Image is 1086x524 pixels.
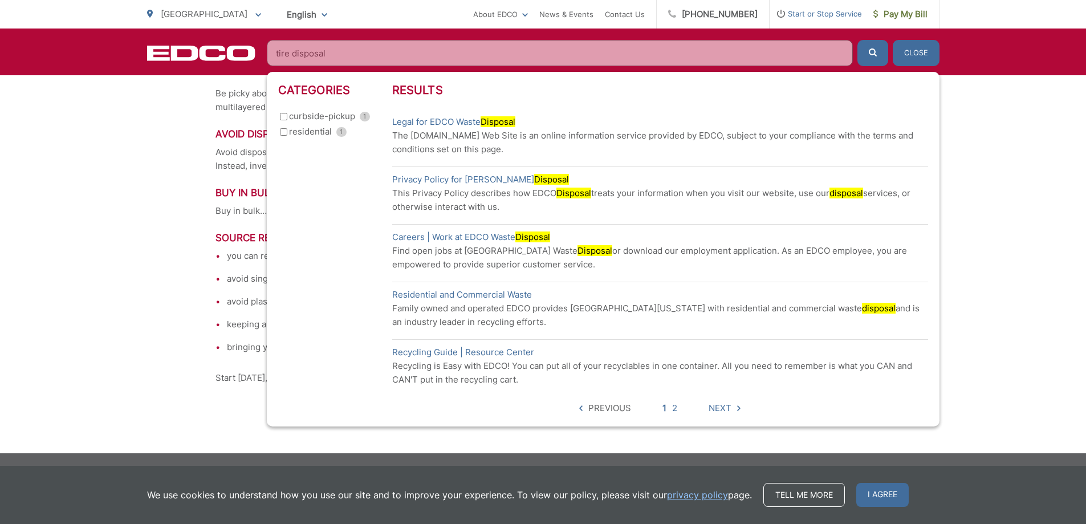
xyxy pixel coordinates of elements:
[556,188,591,198] mark: Disposal
[227,295,871,308] li: avoid plastic packaging
[147,488,752,502] p: We use cookies to understand how you use our site and to improve your experience. To view our pol...
[534,174,569,185] mark: Disposal
[215,87,871,114] p: Be picky about packaging…buy products you know you can either recycle here in our community or re...
[147,45,255,61] a: EDCD logo. Return to the homepage.
[392,302,928,329] p: Family owned and operated EDCO provides [GEOGRAPHIC_DATA][US_STATE] with residential and commerci...
[857,40,888,66] button: Submit the search query.
[336,127,347,137] span: 1
[392,173,569,186] a: Privacy Policy for [PERSON_NAME]Disposal
[392,244,928,271] p: Find open jobs at [GEOGRAPHIC_DATA] Waste or download our employment application. As an EDCO empl...
[893,40,939,66] button: Close
[588,401,631,415] span: Previous
[873,7,928,21] span: Pay My Bill
[215,145,871,173] p: Avoid disposables…don’t buy products purposely made to be used once or only a few times and throw...
[280,113,287,120] input: curbside-pickup 1
[392,288,532,302] a: Residential and Commercial Waste
[267,40,853,66] input: Search
[856,483,909,507] span: I agree
[227,318,871,331] li: keeping a reusable mug with you when you go
[280,128,287,136] input: residential 1
[215,371,871,385] p: Start [DATE], and remember, every little bit helps!
[392,129,928,156] p: The [DOMAIN_NAME] Web Site is an online information service provided by EDCO, subject to your com...
[667,488,728,502] a: privacy policy
[577,245,612,256] mark: Disposal
[227,249,871,263] li: you can recycle in your community by buying products in containers, like glass, aluminum, or paper.
[709,401,741,415] a: Next
[662,401,666,415] a: 1
[215,232,871,243] h3: Source reduction by precycling means:
[215,187,871,198] h3: Buy in Bulk
[215,204,871,218] p: Buy in bulk…whenever practical, purchase the largest size available. Not only will you be practic...
[672,401,677,415] a: 2
[605,7,645,21] a: Contact Us
[862,303,896,314] mark: disposal
[515,231,550,242] mark: Disposal
[215,128,871,140] h3: Avoid Disposables
[392,186,928,214] p: This Privacy Policy describes how EDCO treats your information when you visit our website, use ou...
[392,359,928,387] p: Recycling is Easy with EDCO! You can put all of your recyclables in one container. All you need t...
[289,109,355,123] span: curbside-pickup
[360,112,370,121] span: 1
[392,230,550,244] a: Careers | Work at EDCO WasteDisposal
[392,83,928,97] h3: Results
[392,115,515,129] a: Legal for EDCO WasteDisposal
[289,125,332,139] span: residential
[161,9,247,19] span: [GEOGRAPHIC_DATA]
[829,188,863,198] mark: disposal
[392,346,534,359] a: Recycling Guide | Resource Center
[227,272,871,286] li: avoid single-serve convenience food items, like cups of soups and snack packs
[473,7,528,21] a: About EDCO
[481,116,515,127] mark: Disposal
[227,340,871,354] li: bringing your own grocery bags to the store
[278,83,392,97] h3: Categories
[709,401,731,415] span: Next
[763,483,845,507] a: Tell me more
[278,5,336,25] span: English
[539,7,593,21] a: News & Events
